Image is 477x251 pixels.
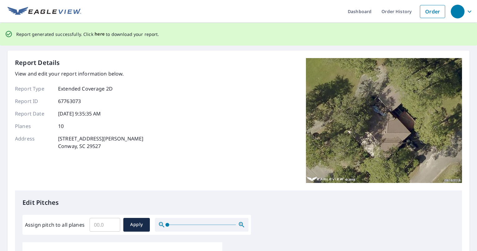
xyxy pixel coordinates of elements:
[420,5,445,18] a: Order
[58,122,64,130] p: 10
[15,97,52,105] p: Report ID
[16,30,159,38] p: Report generated successfully. Click to download your report.
[25,221,85,229] label: Assign pitch to all planes
[15,85,52,92] p: Report Type
[95,30,105,38] button: here
[22,198,455,207] p: Edit Pitches
[306,58,462,183] img: Top image
[58,85,113,92] p: Extended Coverage 2D
[58,135,143,150] p: [STREET_ADDRESS][PERSON_NAME] Conway, SC 29527
[58,97,81,105] p: 67763073
[15,122,52,130] p: Planes
[15,70,143,77] p: View and edit your report information below.
[7,7,81,16] img: EV Logo
[15,58,60,67] p: Report Details
[15,110,52,117] p: Report Date
[90,216,120,234] input: 00.0
[123,218,150,232] button: Apply
[128,221,145,229] span: Apply
[58,110,101,117] p: [DATE] 9:35:35 AM
[15,135,52,150] p: Address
